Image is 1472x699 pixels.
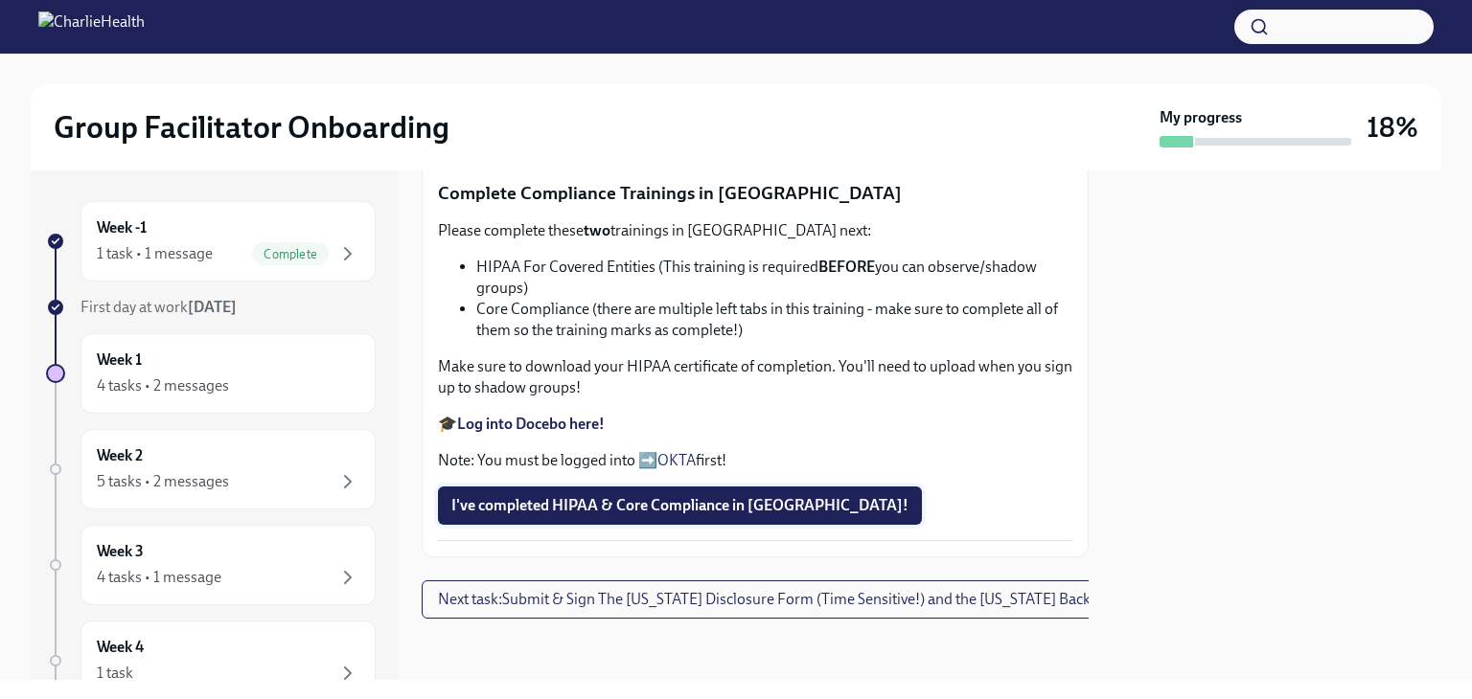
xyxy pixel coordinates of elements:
[438,486,922,525] button: I've completed HIPAA & Core Compliance in [GEOGRAPHIC_DATA]!
[46,525,376,605] a: Week 34 tasks • 1 message
[97,217,147,238] h6: Week -1
[97,243,213,264] div: 1 task • 1 message
[97,349,142,371] h6: Week 1
[252,247,329,261] span: Complete
[457,415,605,433] a: Log into Docebo here!
[1367,110,1418,145] h3: 18%
[438,356,1072,398] p: Make sure to download your HIPAA certificate of completion. You'll need to upload when you sign u...
[438,181,1072,206] p: Complete Compliance Trainings in [GEOGRAPHIC_DATA]
[657,451,696,469] a: OKTA
[97,541,144,562] h6: Week 3
[476,299,1072,341] li: Core Compliance (there are multiple left tabs in this training - make sure to complete all of the...
[97,471,229,492] div: 5 tasks • 2 messages
[97,375,229,396] div: 4 tasks • 2 messages
[46,333,376,414] a: Week 14 tasks • 2 messages
[422,580,1199,619] button: Next task:Submit & Sign The [US_STATE] Disclosure Form (Time Sensitive!) and the [US_STATE] Backg...
[97,637,144,658] h6: Week 4
[97,567,221,588] div: 4 tasks • 1 message
[46,297,376,318] a: First day at work[DATE]
[451,496,908,515] span: I've completed HIPAA & Core Compliance in [GEOGRAPHIC_DATA]!
[188,298,237,316] strong: [DATE]
[80,298,237,316] span: First day at work
[438,590,1183,609] span: Next task : Submit & Sign The [US_STATE] Disclosure Form (Time Sensitive!) and the [US_STATE] Bac...
[38,11,145,42] img: CharlieHealth
[46,201,376,282] a: Week -11 task • 1 messageComplete
[97,663,133,684] div: 1 task
[438,450,1072,471] p: Note: You must be logged into ➡️ first!
[54,108,449,147] h2: Group Facilitator Onboarding
[97,445,143,466] h6: Week 2
[476,257,1072,299] li: HIPAA For Covered Entities (This training is required you can observe/shadow groups)
[584,221,610,239] strong: two
[438,220,1072,241] p: Please complete these trainings in [GEOGRAPHIC_DATA] next:
[1160,107,1242,128] strong: My progress
[438,414,1072,435] p: 🎓
[818,258,875,276] strong: BEFORE
[46,429,376,509] a: Week 25 tasks • 2 messages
